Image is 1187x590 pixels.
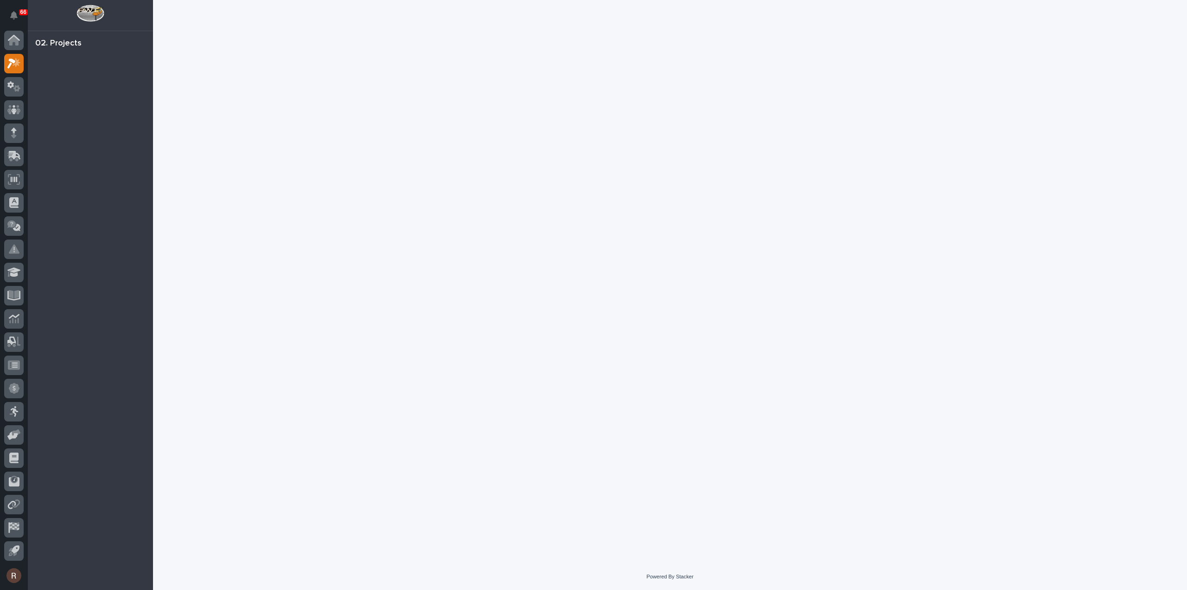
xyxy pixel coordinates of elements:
[77,5,104,22] img: Workspace Logo
[12,11,24,26] div: Notifications66
[4,6,24,25] button: Notifications
[20,9,26,15] p: 66
[4,566,24,585] button: users-avatar
[35,39,82,49] div: 02. Projects
[646,574,693,579] a: Powered By Stacker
